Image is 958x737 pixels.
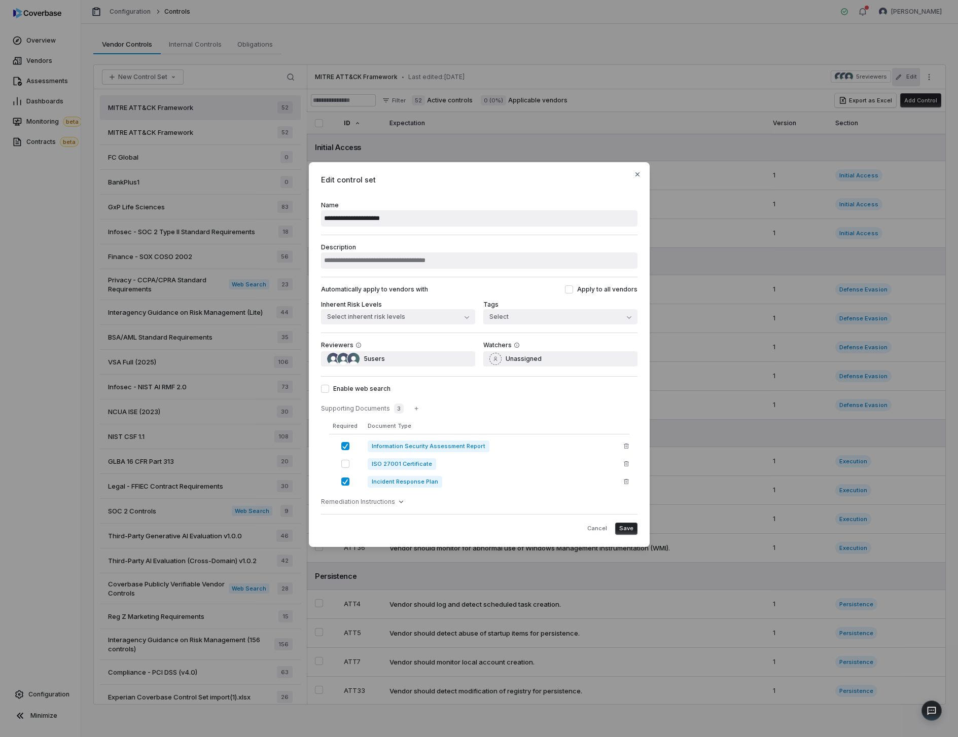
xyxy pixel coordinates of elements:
label: Apply to all vendors [565,285,637,293]
img: Danny Higdon avatar [347,353,360,365]
button: Select [483,309,637,324]
button: Enable web search [321,385,329,393]
label: Tags [483,301,499,308]
span: Document Type [368,422,411,430]
input: Name [321,210,637,227]
h3: Automatically apply to vendors with [321,285,428,293]
span: Incident Response Plan [368,476,443,488]
button: Cancel [583,523,611,535]
input: Description [321,252,637,269]
img: Darwin Alvarez avatar [337,353,349,365]
span: Required [333,422,358,430]
label: Description [321,243,637,269]
span: Edit control set [321,174,637,185]
button: Apply to all vendors [565,285,573,293]
label: Reviewers [321,341,353,349]
img: David Gold avatar [327,353,339,365]
label: Enable web search [321,385,637,393]
span: ISO 27001 Certificate [368,458,437,470]
span: Save [619,525,633,532]
span: 3 [394,403,404,414]
span: 5 users [364,355,385,363]
span: Information Security Assessment Report [368,440,489,452]
span: Unassigned [506,355,542,363]
span: Remediation Instructions [321,498,395,506]
span: Supporting Documents [321,404,390,413]
label: Watchers [483,341,512,349]
label: Inherent Risk Levels [321,301,382,308]
label: Name [321,201,637,227]
button: Save [615,523,637,535]
button: Select inherent risk levels [321,309,475,324]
